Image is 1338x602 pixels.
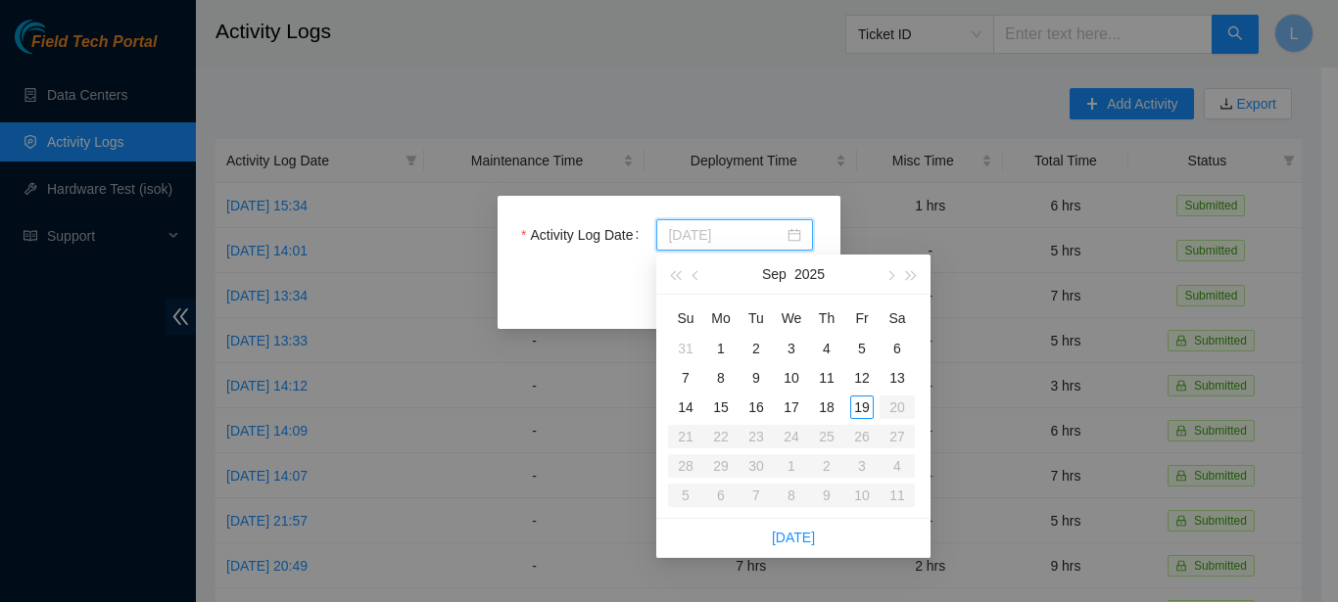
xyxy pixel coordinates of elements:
div: 4 [815,337,838,360]
th: Mo [703,302,739,334]
button: Sep [762,255,787,294]
th: Tu [739,302,774,334]
td: 2025-09-05 [844,334,880,363]
div: 19 [850,395,874,419]
td: 2025-09-11 [809,363,844,393]
td: 2025-09-17 [774,393,809,422]
td: 2025-09-12 [844,363,880,393]
div: 17 [780,395,803,419]
td: 2025-09-04 [809,334,844,363]
th: Sa [880,302,915,334]
td: 2025-09-01 [703,334,739,363]
div: 15 [709,395,733,419]
td: 2025-09-15 [703,393,739,422]
td: 2025-09-13 [880,363,915,393]
th: We [774,302,809,334]
td: 2025-09-14 [668,393,703,422]
div: 2 [744,337,768,360]
th: Fr [844,302,880,334]
div: 3 [780,337,803,360]
label: Activity Log Date [521,219,646,251]
td: 2025-08-31 [668,334,703,363]
td: 2025-09-06 [880,334,915,363]
div: 9 [744,366,768,390]
div: 8 [709,366,733,390]
div: 10 [780,366,803,390]
button: 2025 [794,255,825,294]
a: [DATE] [772,530,815,545]
div: 18 [815,395,838,419]
div: 6 [885,337,909,360]
td: 2025-09-16 [739,393,774,422]
td: 2025-09-10 [774,363,809,393]
td: 2025-09-07 [668,363,703,393]
div: 5 [850,337,874,360]
th: Th [809,302,844,334]
div: 14 [674,395,697,419]
td: 2025-09-18 [809,393,844,422]
td: 2025-09-08 [703,363,739,393]
div: 11 [815,366,838,390]
td: 2025-09-09 [739,363,774,393]
td: 2025-09-03 [774,334,809,363]
div: 16 [744,395,768,419]
td: 2025-09-02 [739,334,774,363]
div: 31 [674,337,697,360]
div: 13 [885,366,909,390]
div: 1 [709,337,733,360]
input: Activity Log Date [668,224,784,246]
th: Su [668,302,703,334]
div: 12 [850,366,874,390]
td: 2025-09-19 [844,393,880,422]
div: 7 [674,366,697,390]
